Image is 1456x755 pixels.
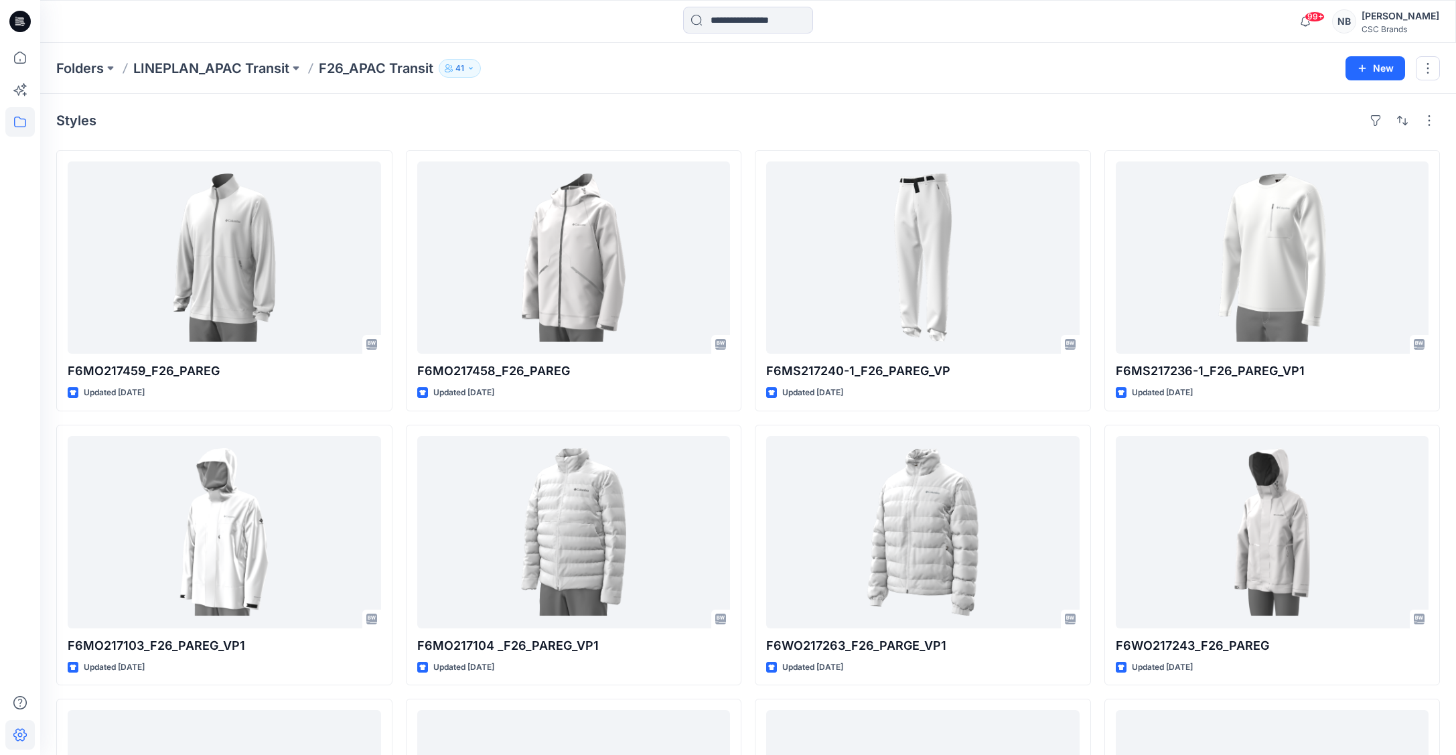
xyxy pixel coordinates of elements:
p: F6WO217263_F26_PARGE_VP1 [766,636,1080,655]
a: F6MS217236-1_F26_PAREG_VP1 [1116,161,1429,354]
p: 41 [455,61,464,76]
p: Updated [DATE] [1132,661,1193,675]
p: F6MO217103_F26_PAREG_VP1 [68,636,381,655]
div: [PERSON_NAME] [1362,8,1439,24]
p: Updated [DATE] [1132,386,1193,400]
a: F6MS217240-1_F26_PAREG_VP [766,161,1080,354]
a: LINEPLAN_APAC Transit [133,59,289,78]
p: Updated [DATE] [433,661,494,675]
span: 99+ [1305,11,1325,22]
p: Updated [DATE] [84,661,145,675]
a: F6MO217103_F26_PAREG_VP1 [68,436,381,628]
p: F6MO217459_F26_PAREG [68,362,381,381]
button: New [1345,56,1405,80]
p: F6WO217243_F26_PAREG [1116,636,1429,655]
a: F6MO217104 _F26_PAREG_VP1 [417,436,731,628]
p: F6MO217458_F26_PAREG [417,362,731,381]
p: Updated [DATE] [782,386,843,400]
p: Updated [DATE] [84,386,145,400]
a: F6WO217263_F26_PARGE_VP1 [766,436,1080,628]
p: F6MO217104 _F26_PAREG_VP1 [417,636,731,655]
p: Updated [DATE] [782,661,843,675]
h4: Styles [56,113,96,129]
a: F6MO217458_F26_PAREG [417,161,731,354]
button: 41 [439,59,481,78]
p: F26_APAC Transit [319,59,433,78]
p: Updated [DATE] [433,386,494,400]
p: F6MS217236-1_F26_PAREG_VP1 [1116,362,1429,381]
div: CSC Brands [1362,24,1439,34]
p: F6MS217240-1_F26_PAREG_VP [766,362,1080,381]
a: Folders [56,59,104,78]
a: F6WO217243_F26_PAREG [1116,436,1429,628]
a: F6MO217459_F26_PAREG [68,161,381,354]
div: NB [1332,9,1356,33]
